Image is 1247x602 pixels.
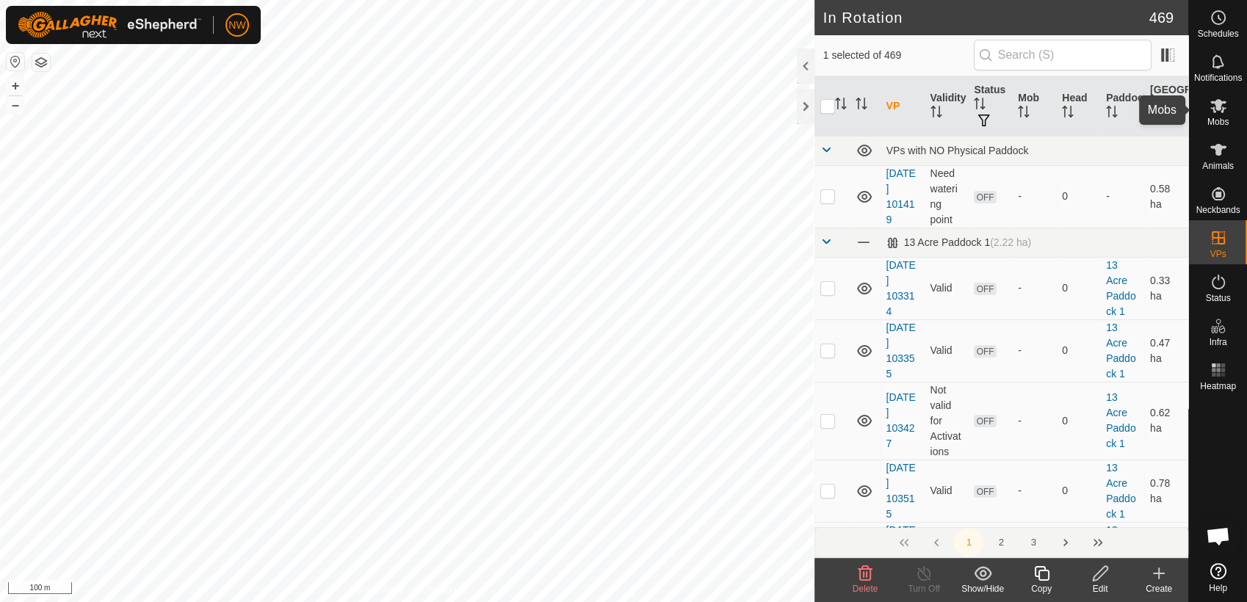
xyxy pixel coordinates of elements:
div: Create [1129,582,1188,595]
td: 0.33 ha [1144,257,1188,319]
td: 0 [1056,522,1100,584]
span: Status [1205,294,1230,302]
button: – [7,96,24,114]
a: 13 Acre Paddock 1 [1106,259,1135,317]
a: [DATE] 170542 [886,524,916,582]
div: - [1018,280,1050,296]
td: 0 [1056,460,1100,522]
a: [DATE] 101419 [886,167,916,225]
td: 0 [1056,382,1100,460]
p-sorticon: Activate to sort [1106,108,1118,120]
p-sorticon: Activate to sort [1018,108,1030,120]
span: Schedules [1197,29,1238,38]
p-sorticon: Activate to sort [1150,115,1162,127]
div: Edit [1071,582,1129,595]
a: [DATE] 103427 [886,391,916,449]
th: Paddock [1100,76,1144,137]
td: 0 [1056,319,1100,382]
p-sorticon: Activate to sort [835,100,847,112]
button: Reset Map [7,53,24,70]
span: Help [1209,584,1227,592]
p-sorticon: Activate to sort [1062,108,1074,120]
div: - [1018,483,1050,498]
a: Help [1189,557,1247,598]
a: Privacy Policy [349,583,404,596]
th: Status [968,76,1012,137]
th: Head [1056,76,1100,137]
span: NW [228,18,245,33]
button: 3 [1019,528,1048,557]
div: - [1018,343,1050,358]
td: 0.62 ha [1144,382,1188,460]
span: OFF [974,415,996,427]
td: 0.58 ha [1144,165,1188,228]
span: Mobs [1207,117,1229,126]
button: 2 [986,528,1016,557]
a: Contact Us [422,583,465,596]
td: 1 ha [1144,522,1188,584]
a: 13 Acre Paddock 1 [1106,322,1135,380]
span: Notifications [1194,73,1242,82]
td: 0 [1056,257,1100,319]
span: Animals [1202,162,1234,170]
th: [GEOGRAPHIC_DATA] Area [1144,76,1188,137]
h2: In Rotation [823,9,1149,26]
td: Valid [925,319,969,382]
div: Open chat [1196,514,1240,558]
span: OFF [974,345,996,358]
td: Valid [925,522,969,584]
p-sorticon: Activate to sort [856,100,867,112]
a: [DATE] 103355 [886,322,916,380]
span: Heatmap [1200,382,1236,391]
span: 1 selected of 469 [823,48,974,63]
th: Validity [925,76,969,137]
td: Not valid for Activations [925,382,969,460]
span: Infra [1209,338,1226,347]
p-sorticon: Activate to sort [930,108,942,120]
span: (2.22 ha) [990,236,1031,248]
a: 13 Acre Paddock 1 [1106,391,1135,449]
a: 13 Acre Paddock 1 [1106,462,1135,520]
td: - [1100,165,1144,228]
span: OFF [974,283,996,295]
button: 1 [954,528,983,557]
div: 13 Acre Paddock 1 [886,236,1032,249]
td: 0 [1056,165,1100,228]
div: Show/Hide [953,582,1012,595]
button: Map Layers [32,54,50,71]
td: 0.47 ha [1144,319,1188,382]
td: Need watering point [925,165,969,228]
div: VPs with NO Physical Paddock [886,145,1182,156]
button: + [7,77,24,95]
button: Next Page [1051,528,1080,557]
td: Valid [925,257,969,319]
div: Turn Off [894,582,953,595]
span: VPs [1210,250,1226,258]
span: Delete [853,584,878,594]
a: [DATE] 103515 [886,462,916,520]
div: Copy [1012,582,1071,595]
input: Search (S) [974,40,1152,70]
div: - [1018,413,1050,429]
span: OFF [974,191,996,203]
span: OFF [974,485,996,498]
a: [DATE] 103314 [886,259,916,317]
p-sorticon: Activate to sort [974,100,986,112]
td: Valid [925,460,969,522]
th: Mob [1012,76,1056,137]
button: Last Page [1083,528,1113,557]
div: - [1018,189,1050,204]
th: VP [881,76,925,137]
img: Gallagher Logo [18,12,201,38]
span: 469 [1149,7,1174,29]
span: Neckbands [1196,206,1240,214]
td: 0.78 ha [1144,460,1188,522]
a: 13 Acre Paddock 1 [1106,524,1135,582]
